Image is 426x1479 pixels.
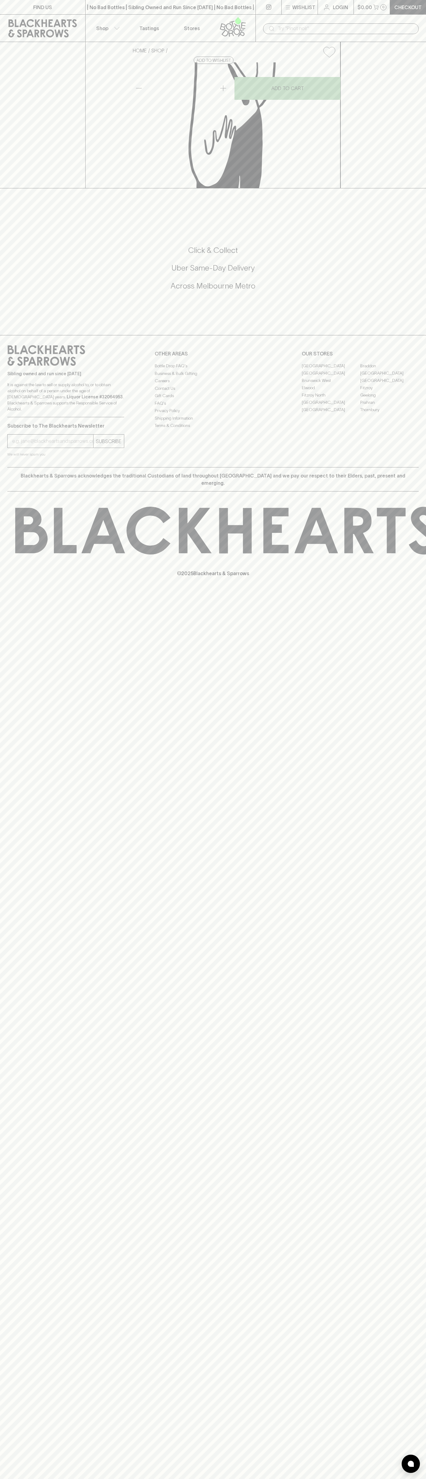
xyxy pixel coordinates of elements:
[271,85,304,92] p: ADD TO CART
[360,399,419,406] a: Prahran
[360,406,419,413] a: Thornbury
[128,15,171,42] a: Tastings
[93,435,124,448] button: SUBSCRIBE
[155,385,272,392] a: Contact Us
[302,350,419,357] p: OUR STORES
[7,263,419,273] h5: Uber Same-Day Delivery
[302,362,360,369] a: [GEOGRAPHIC_DATA]
[86,15,128,42] button: Shop
[321,44,338,60] button: Add to wishlist
[155,392,272,400] a: Gift Cards
[96,438,121,445] p: SUBSCRIBE
[155,400,272,407] a: FAQ's
[357,4,372,11] p: $0.00
[151,48,164,53] a: SHOP
[155,407,272,414] a: Privacy Policy
[360,362,419,369] a: Braddon
[7,371,124,377] p: Sibling owned and run since [DATE]
[155,414,272,422] a: Shipping Information
[155,377,272,385] a: Careers
[96,25,108,32] p: Shop
[33,4,52,11] p: FIND US
[128,62,340,188] img: Hurdle Creek Pastis
[7,221,419,323] div: Call to action block
[155,362,272,370] a: Bottle Drop FAQ's
[278,24,414,33] input: Try "Pinot noir"
[7,451,124,457] p: We will never spam you
[234,77,340,100] button: ADD TO CART
[7,382,124,412] p: It is against the law to sell or supply alcohol to, or to obtain alcohol on behalf of a person un...
[12,436,93,446] input: e.g. jane@blackheartsandsparrows.com.au
[382,5,385,9] p: 0
[155,370,272,377] a: Business & Bulk Gifting
[302,377,360,384] a: Brunswick West
[302,406,360,413] a: [GEOGRAPHIC_DATA]
[7,245,419,255] h5: Click & Collect
[7,422,124,429] p: Subscribe to The Blackhearts Newsletter
[133,48,147,53] a: HOME
[408,1461,414,1467] img: bubble-icon
[292,4,315,11] p: Wishlist
[302,391,360,399] a: Fitzroy North
[139,25,159,32] p: Tastings
[67,394,123,399] strong: Liquor License #32064953
[7,281,419,291] h5: Across Melbourne Metro
[184,25,200,32] p: Stores
[360,391,419,399] a: Geelong
[360,369,419,377] a: [GEOGRAPHIC_DATA]
[155,422,272,429] a: Terms & Conditions
[194,57,234,64] button: Add to wishlist
[12,472,414,487] p: Blackhearts & Sparrows acknowledges the traditional Custodians of land throughout [GEOGRAPHIC_DAT...
[302,399,360,406] a: [GEOGRAPHIC_DATA]
[171,15,213,42] a: Stores
[333,4,348,11] p: Login
[394,4,422,11] p: Checkout
[302,384,360,391] a: Elwood
[360,377,419,384] a: [GEOGRAPHIC_DATA]
[360,384,419,391] a: Fitzroy
[155,350,272,357] p: OTHER AREAS
[302,369,360,377] a: [GEOGRAPHIC_DATA]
